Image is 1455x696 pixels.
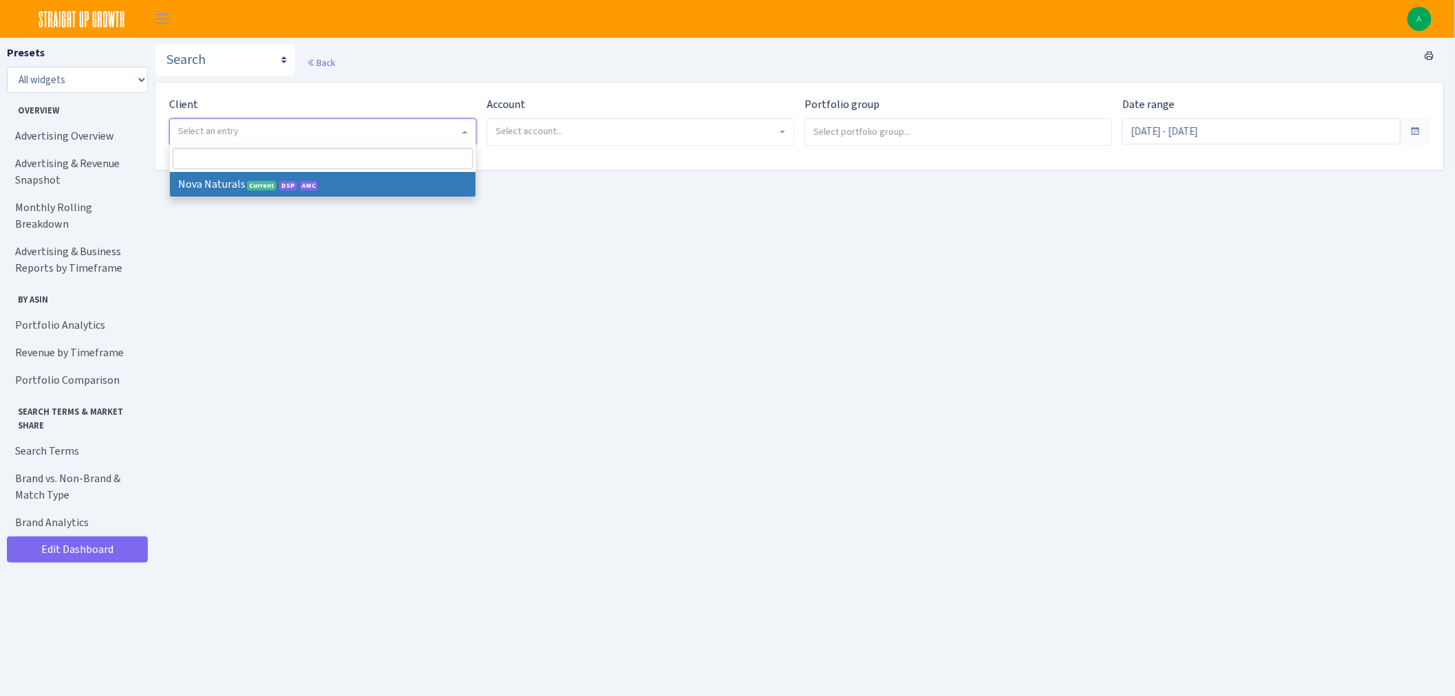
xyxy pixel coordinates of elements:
[300,181,318,191] span: AMC
[8,400,144,431] span: Search Terms & Market Share
[7,45,45,61] label: Presets
[7,238,144,282] a: Advertising & Business Reports by Timeframe
[7,509,144,536] a: Brand Analytics
[7,437,144,465] a: Search Terms
[8,287,144,306] span: By ASIN
[7,339,144,367] a: Revenue by Timeframe
[247,181,276,191] span: Current
[170,172,476,197] li: Nova Naturals
[279,181,297,191] span: DSP
[487,96,525,113] label: Account
[7,122,144,150] a: Advertising Overview
[805,96,879,113] label: Portfolio group
[496,124,562,138] span: Select account...
[7,536,148,563] a: Edit Dashboard
[169,96,198,113] label: Client
[7,465,144,509] a: Brand vs. Non-Brand & Match Type
[307,56,335,69] a: Back
[7,150,144,194] a: Advertising & Revenue Snapshot
[7,194,144,238] a: Monthly Rolling Breakdown
[1408,7,1432,31] img: Albert Kozlowski
[8,98,144,117] span: Overview
[805,119,1111,144] input: Select portfolio group...
[7,367,144,394] a: Portfolio Comparison
[1408,7,1432,31] a: A
[145,8,179,30] button: Toggle navigation
[178,124,239,138] span: Select an entry
[7,312,144,339] a: Portfolio Analytics
[1122,96,1174,113] label: Date range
